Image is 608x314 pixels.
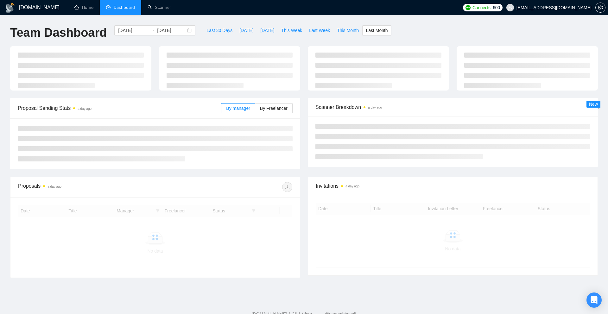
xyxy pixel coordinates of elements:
[595,3,605,13] button: setting
[368,106,382,109] time: a day ago
[366,27,388,34] span: Last Month
[362,25,391,35] button: Last Month
[74,5,93,10] a: homeHome
[586,292,602,308] div: Open Intercom Messenger
[106,5,111,9] span: dashboard
[10,25,107,40] h1: Team Dashboard
[257,25,278,35] button: [DATE]
[118,27,147,34] input: Start date
[508,5,512,10] span: user
[18,182,155,192] div: Proposals
[333,25,362,35] button: This Month
[18,104,221,112] span: Proposal Sending Stats
[345,185,359,188] time: a day ago
[260,27,274,34] span: [DATE]
[78,107,92,110] time: a day ago
[472,4,491,11] span: Connects:
[589,102,598,107] span: New
[149,28,155,33] span: to
[278,25,306,35] button: This Week
[260,106,288,111] span: By Freelancer
[315,103,590,111] span: Scanner Breakdown
[203,25,236,35] button: Last 30 Days
[114,5,135,10] span: Dashboard
[596,5,605,10] span: setting
[281,27,302,34] span: This Week
[239,27,253,34] span: [DATE]
[493,4,500,11] span: 600
[236,25,257,35] button: [DATE]
[226,106,250,111] span: By manager
[337,27,359,34] span: This Month
[309,27,330,34] span: Last Week
[5,3,15,13] img: logo
[465,5,471,10] img: upwork-logo.png
[157,27,186,34] input: End date
[206,27,232,34] span: Last 30 Days
[595,5,605,10] a: setting
[306,25,333,35] button: Last Week
[149,28,155,33] span: swap-right
[316,182,590,190] span: Invitations
[148,5,171,10] a: searchScanner
[47,185,61,188] time: a day ago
